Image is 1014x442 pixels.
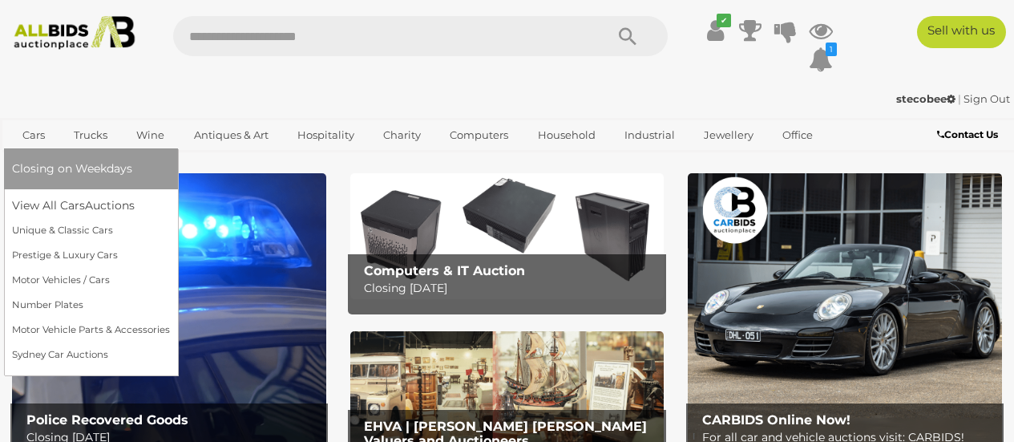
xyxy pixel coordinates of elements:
a: 1 [809,45,833,74]
b: Computers & IT Auction [364,263,525,278]
b: CARBIDS Online Now! [702,412,850,428]
a: Sign Out [964,92,1010,105]
strong: stecobee [896,92,955,105]
a: Office [772,122,823,148]
a: Computers [439,122,519,148]
a: Trucks [63,122,118,148]
a: Contact Us [937,126,1002,144]
a: stecobee [896,92,958,105]
i: ✔ [717,14,731,27]
a: Sell with us [917,16,1006,48]
button: Search [588,16,668,56]
a: Jewellery [693,122,764,148]
a: Wine [126,122,175,148]
a: Charity [373,122,431,148]
span: | [958,92,961,105]
b: Contact Us [937,128,998,140]
a: Industrial [614,122,685,148]
img: Allbids.com.au [7,16,141,50]
img: Computers & IT Auction [350,173,665,299]
p: Closing [DATE] [364,278,657,298]
a: Antiques & Art [184,122,279,148]
b: Police Recovered Goods [26,412,188,428]
a: Computers & IT Auction Computers & IT Auction Closing [DATE] [350,173,665,299]
a: ✔ [703,16,727,45]
a: Household [527,122,606,148]
a: Hospitality [287,122,365,148]
i: 1 [826,43,837,56]
a: Cars [12,122,55,148]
